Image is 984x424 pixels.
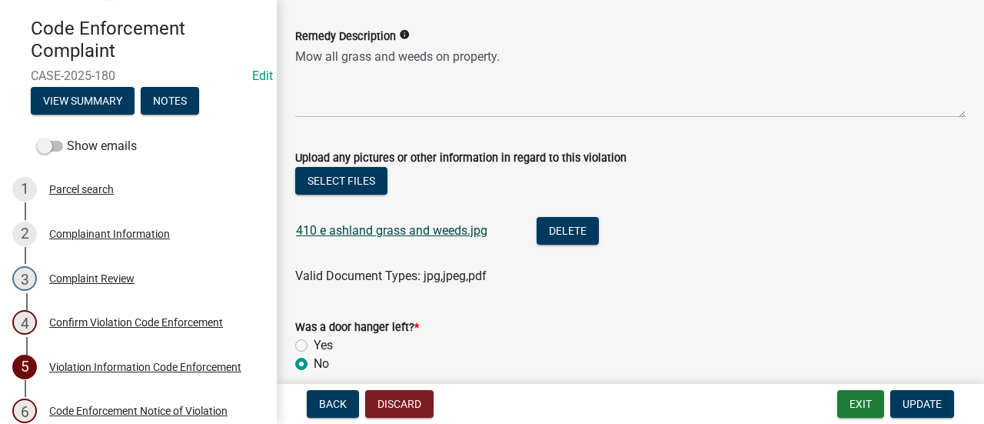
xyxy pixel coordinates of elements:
wm-modal-confirm: Edit Application Number [252,68,273,83]
button: Delete [537,217,599,245]
label: Show emails [37,137,137,155]
div: 4 [12,310,37,335]
div: 5 [12,355,37,379]
button: Exit [837,390,884,418]
div: Parcel search [49,184,114,195]
span: Update [903,398,942,410]
button: View Summary [31,87,135,115]
span: CASE-2025-180 [31,68,246,83]
button: Update [890,390,954,418]
a: 410 e ashland grass and weeds.jpg [296,223,487,238]
label: Remedy Description [295,32,396,42]
button: Select files [295,167,387,195]
div: 2 [12,222,37,246]
div: 6 [12,399,37,423]
div: Violation Information Code Enforcement [49,362,241,372]
i: info [399,29,410,40]
div: 1 [12,177,37,202]
label: Was a door hanger left? [295,322,419,333]
div: 3 [12,266,37,291]
span: Back [319,398,347,410]
div: Complaint Review [49,273,135,284]
label: Yes [314,336,333,355]
wm-modal-confirm: Summary [31,95,135,108]
div: Complainant Information [49,229,170,239]
label: No [314,355,329,373]
span: Valid Document Types: jpg,jpeg,pdf [295,269,487,283]
h4: Code Enforcement Complaint [31,18,264,62]
button: Discard [365,390,434,418]
div: Code Enforcement Notice of Violation [49,406,228,416]
button: Back [307,390,359,418]
wm-modal-confirm: Notes [141,95,199,108]
div: Confirm Violation Code Enforcement [49,317,223,328]
wm-modal-confirm: Delete Document [537,225,599,239]
label: Upload any pictures or other information in regard to this violation [295,153,627,164]
button: Notes [141,87,199,115]
a: Edit [252,68,273,83]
